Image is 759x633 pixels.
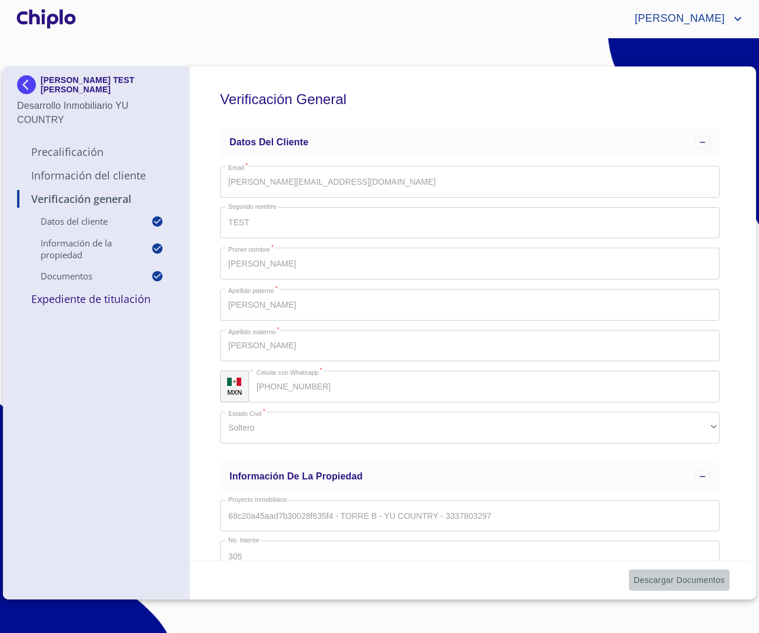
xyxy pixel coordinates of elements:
[626,9,745,28] button: account of current user
[229,137,308,147] span: Datos del cliente
[220,128,720,156] div: Datos del cliente
[17,270,151,282] p: Documentos
[17,192,175,206] p: Verificación General
[17,145,175,159] p: Precalificación
[17,237,151,261] p: Información de la propiedad
[17,168,175,182] p: Información del Cliente
[17,99,175,127] p: Desarrollo Inmobiliario YU COUNTRY
[220,462,720,491] div: Información de la propiedad
[229,471,362,481] span: Información de la propiedad
[17,292,175,306] p: Expediente de Titulación
[629,569,730,591] button: Descargar Documentos
[220,412,720,444] div: Soltero
[220,75,720,124] h5: Verificación General
[17,75,41,94] img: Docupass spot blue
[227,388,242,397] p: MXN
[634,573,725,588] span: Descargar Documentos
[17,75,175,99] div: [PERSON_NAME] TEST [PERSON_NAME]
[626,9,731,28] span: [PERSON_NAME]
[41,75,175,94] p: [PERSON_NAME] TEST [PERSON_NAME]
[17,215,151,227] p: Datos del cliente
[227,378,241,386] img: R93DlvwvvjP9fbrDwZeCRYBHk45OWMq+AAOlFVsxT89f82nwPLnD58IP7+ANJEaWYhP0Tx8kkA0WlQMPQsAAgwAOmBj20AXj6...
